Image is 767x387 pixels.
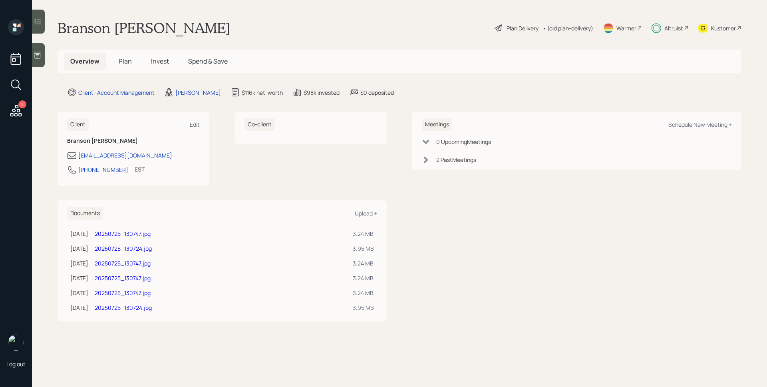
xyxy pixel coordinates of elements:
div: Client · Account Management [78,88,155,97]
div: Upload + [355,209,377,217]
span: Invest [151,57,169,66]
div: $0 deposited [360,88,394,97]
div: Log out [6,360,26,368]
h6: Branson [PERSON_NAME] [67,138,200,144]
div: $98k invested [304,88,340,97]
div: 3.24 MB [353,274,374,282]
a: 20250725_130747.jpg [95,274,151,282]
h6: Documents [67,207,103,220]
div: Warmer [616,24,636,32]
div: [EMAIL_ADDRESS][DOMAIN_NAME] [78,151,172,160]
h1: Branson [PERSON_NAME] [58,19,230,37]
div: Schedule New Meeting + [668,121,732,128]
h6: Meetings [422,118,452,131]
a: 20250725_130747.jpg [95,259,151,267]
img: james-distasi-headshot.png [8,335,24,351]
div: 5 [18,100,26,108]
div: Altruist [664,24,683,32]
div: [DATE] [70,274,88,282]
div: [DATE] [70,289,88,297]
a: 20250725_130747.jpg [95,230,151,237]
div: Plan Delivery [507,24,538,32]
div: [PERSON_NAME] [175,88,221,97]
div: 3.95 MB [353,244,374,253]
div: [DATE] [70,259,88,267]
div: • (old plan-delivery) [542,24,593,32]
div: 3.24 MB [353,229,374,238]
div: [PHONE_NUMBER] [78,166,128,174]
div: [DATE] [70,303,88,312]
a: 20250725_130724.jpg [95,245,152,252]
div: [DATE] [70,229,88,238]
div: Edit [190,121,200,128]
div: $116k net-worth [242,88,283,97]
span: Overview [70,57,99,66]
div: 3.24 MB [353,289,374,297]
span: Spend & Save [188,57,228,66]
span: Plan [119,57,132,66]
h6: Co-client [244,118,275,131]
div: 3.24 MB [353,259,374,267]
div: 3.95 MB [353,303,374,312]
div: EST [135,165,145,174]
a: 20250725_130747.jpg [95,289,151,297]
a: 20250725_130724.jpg [95,304,152,311]
div: Kustomer [711,24,736,32]
div: [DATE] [70,244,88,253]
h6: Client [67,118,89,131]
div: 2 Past Meeting s [436,156,476,164]
div: 0 Upcoming Meeting s [436,138,491,146]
